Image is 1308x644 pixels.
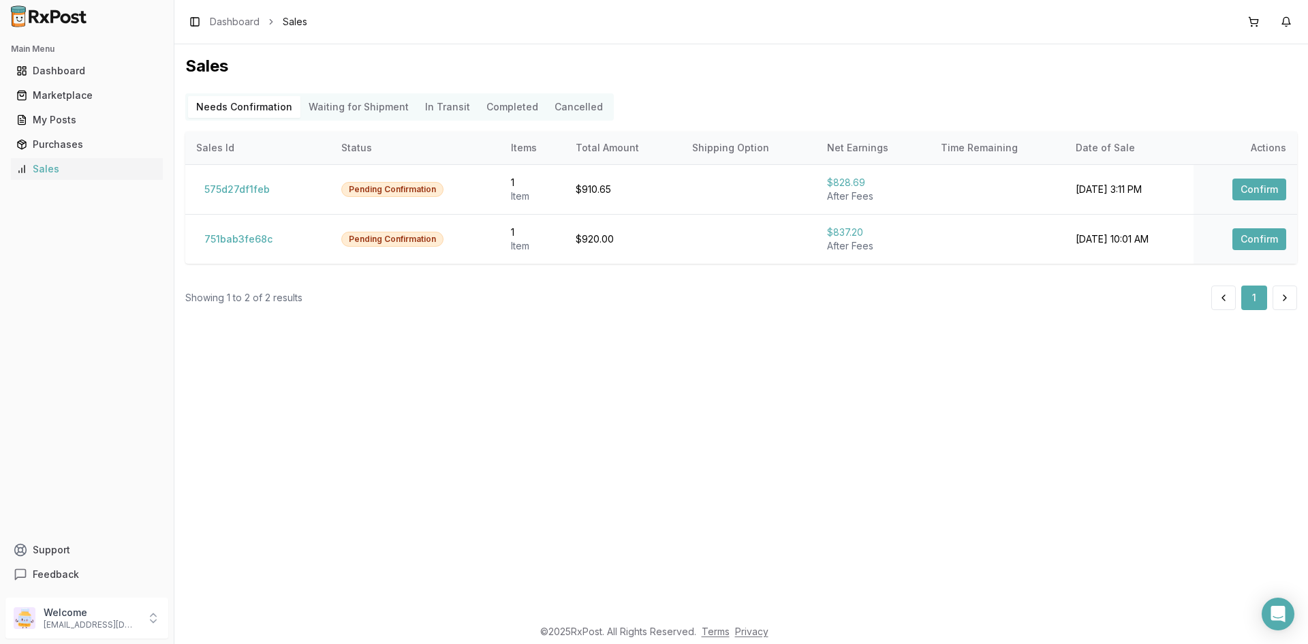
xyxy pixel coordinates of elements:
a: Marketplace [11,83,163,108]
a: Terms [702,626,730,637]
th: Total Amount [565,132,681,164]
div: My Posts [16,113,157,127]
th: Time Remaining [930,132,1065,164]
button: Marketplace [5,85,168,106]
button: 575d27df1feb [196,179,278,200]
button: Confirm [1232,179,1286,200]
button: Cancelled [546,96,611,118]
a: Dashboard [11,59,163,83]
div: Sales [16,162,157,176]
button: In Transit [417,96,478,118]
img: RxPost Logo [5,5,93,27]
div: $920.00 [576,232,670,246]
div: [DATE] 3:11 PM [1076,183,1183,196]
th: Status [330,132,500,164]
button: Feedback [5,562,168,587]
th: Actions [1194,132,1297,164]
button: Purchases [5,134,168,155]
a: Sales [11,157,163,181]
div: [DATE] 10:01 AM [1076,232,1183,246]
div: $910.65 [576,183,670,196]
button: Needs Confirmation [188,96,300,118]
a: Purchases [11,132,163,157]
h1: Sales [185,55,1297,77]
span: Sales [283,15,307,29]
button: Completed [478,96,546,118]
div: Pending Confirmation [341,182,443,197]
a: Dashboard [210,15,260,29]
th: Shipping Option [681,132,816,164]
div: Showing 1 to 2 of 2 results [185,291,302,305]
button: Confirm [1232,228,1286,250]
div: After Fees [827,239,919,253]
th: Sales Id [185,132,330,164]
div: $837.20 [827,226,919,239]
button: Waiting for Shipment [300,96,417,118]
img: User avatar [14,607,35,629]
h2: Main Menu [11,44,163,55]
button: 751bab3fe68c [196,228,281,250]
p: Welcome [44,606,138,619]
span: Feedback [33,568,79,581]
div: Dashboard [16,64,157,78]
th: Items [500,132,565,164]
button: Dashboard [5,60,168,82]
a: Privacy [735,626,768,637]
p: [EMAIL_ADDRESS][DOMAIN_NAME] [44,619,138,630]
div: After Fees [827,189,919,203]
th: Net Earnings [816,132,930,164]
div: Pending Confirmation [341,232,443,247]
div: Item [511,189,555,203]
th: Date of Sale [1065,132,1194,164]
div: Purchases [16,138,157,151]
button: 1 [1241,286,1267,310]
div: Open Intercom Messenger [1262,598,1294,630]
button: Support [5,538,168,562]
a: My Posts [11,108,163,132]
nav: breadcrumb [210,15,307,29]
div: $828.69 [827,176,919,189]
div: 1 [511,176,555,189]
button: Sales [5,158,168,180]
button: My Posts [5,109,168,131]
div: 1 [511,226,555,239]
div: Item [511,239,555,253]
div: Marketplace [16,89,157,102]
